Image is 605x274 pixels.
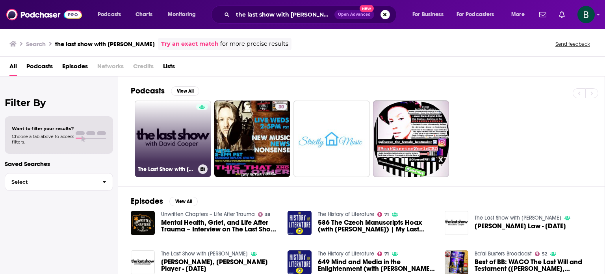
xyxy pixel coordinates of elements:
[475,214,561,221] a: The Last Show with David Cooper
[26,40,46,48] h3: Search
[62,60,88,76] a: Episodes
[334,10,374,19] button: Open AdvancedNew
[338,13,371,17] span: Open Advanced
[360,5,374,12] span: New
[161,219,278,233] span: Mental Health, Grief, and Life After Trauma – Interview on The Last Show with [PERSON_NAME]
[131,196,163,206] h2: Episodes
[161,250,248,257] a: The Last Show with David Cooper
[318,219,435,233] a: 586 The Czech Manuscripts Hoax (with David Cooper) | My Last Book with Jesse Kavadlo
[318,219,435,233] span: 586 The Czech Manuscripts Hoax (with [PERSON_NAME]) | My Last Book with [PERSON_NAME]
[131,196,198,206] a: EpisodesView All
[318,211,374,218] a: The History of Literature
[130,8,157,21] a: Charts
[475,223,566,229] a: David Cooper's Law - December 16, 2024
[131,211,155,235] img: Mental Health, Grief, and Life After Trauma – Interview on The Last Show with David Cooper
[475,223,566,229] span: [PERSON_NAME] Law - [DATE]
[55,40,155,48] h3: the last show with [PERSON_NAME]
[318,259,435,272] span: 649 Mind and Media in the Enlightenment (with [PERSON_NAME]) | [PERSON_NAME] Recommends A Moveabl...
[214,101,291,177] a: 30
[5,97,113,108] h2: Filter By
[161,259,278,272] a: David Cooper, Horn Player - July 18, 2023
[278,103,284,111] span: 30
[131,86,199,96] a: PodcastsView All
[169,197,198,206] button: View All
[92,8,131,21] button: open menu
[318,250,374,257] a: The History of Literature
[377,212,389,217] a: 71
[5,160,113,168] p: Saved Searches
[97,60,124,76] span: Networks
[457,9,494,20] span: For Podcasters
[511,9,525,20] span: More
[265,213,270,216] span: 38
[288,211,312,235] img: 586 The Czech Manuscripts Hoax (with David Cooper) | My Last Book with Jesse Kavadlo
[162,8,206,21] button: open menu
[318,259,435,272] a: 649 Mind and Media in the Enlightenment (with Collin Jennings) | Mike Recommends A Moveable Feast...
[384,252,389,256] span: 71
[535,252,547,256] a: 52
[542,252,547,256] span: 52
[161,39,219,48] a: Try an exact match
[475,250,532,257] a: Ba'al Busters Broadcast
[451,8,506,21] button: open menu
[26,60,53,76] a: Podcasts
[161,219,278,233] a: Mental Health, Grief, and Life After Trauma – Interview on The Last Show with David Cooper
[171,86,199,96] button: View All
[577,6,595,23] span: Logged in as betsy46033
[161,211,255,218] a: Unwritten Chapters – Life After Trauma
[275,104,287,110] a: 30
[138,166,195,173] h3: The Last Show with [PERSON_NAME]
[135,9,152,20] span: Charts
[12,134,74,145] span: Choose a tab above to access filters.
[161,259,278,272] span: [PERSON_NAME], [PERSON_NAME] Player - [DATE]
[5,173,113,191] button: Select
[553,41,592,47] button: Send feedback
[475,259,592,272] span: Best of BB: WACO The Last Will and Testament ([PERSON_NAME], [PERSON_NAME] Home Movie)
[536,8,549,21] a: Show notifications dropdown
[384,213,389,216] span: 71
[556,8,568,21] a: Show notifications dropdown
[133,60,154,76] span: Credits
[220,39,288,48] span: for more precise results
[506,8,534,21] button: open menu
[5,179,96,185] span: Select
[407,8,453,21] button: open menu
[233,8,334,21] input: Search podcasts, credits, & more...
[163,60,175,76] a: Lists
[168,9,196,20] span: Monitoring
[131,86,165,96] h2: Podcasts
[577,6,595,23] button: Show profile menu
[577,6,595,23] img: User Profile
[377,252,389,256] a: 71
[6,7,82,22] img: Podchaser - Follow, Share and Rate Podcasts
[258,212,271,217] a: 38
[219,6,404,24] div: Search podcasts, credits, & more...
[445,211,469,235] img: David Cooper's Law - December 16, 2024
[12,126,74,131] span: Want to filter your results?
[98,9,121,20] span: Podcasts
[412,9,444,20] span: For Business
[135,101,211,177] a: The Last Show with [PERSON_NAME]
[475,259,592,272] a: Best of BB: WACO The Last Will and Testament (Bill Cooper, Davidian Home Movie)
[9,60,17,76] a: All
